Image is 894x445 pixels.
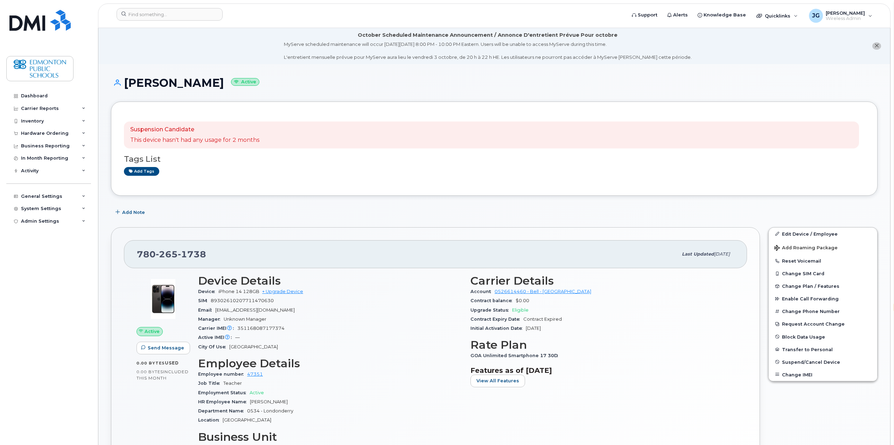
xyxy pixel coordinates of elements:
button: Transfer to Personal [769,343,877,356]
button: Send Message [137,342,190,354]
button: Add Roaming Package [769,240,877,255]
span: Add Note [122,209,145,216]
span: Eligible [512,307,529,313]
span: City Of Use [198,344,229,349]
span: [GEOGRAPHIC_DATA] [223,417,271,423]
button: close notification [872,42,881,50]
span: HR Employee Name [198,399,250,404]
span: Carrier IMEI [198,326,237,331]
span: Upgrade Status [470,307,512,313]
button: Add Note [111,206,151,219]
div: MyServe scheduled maintenance will occur [DATE][DATE] 8:00 PM - 10:00 PM Eastern. Users will be u... [284,41,692,61]
h3: Carrier Details [470,274,734,287]
span: Active [145,328,160,335]
span: [EMAIL_ADDRESS][DOMAIN_NAME] [215,307,295,313]
span: Active IMEI [198,335,235,340]
span: Employee number [198,371,247,377]
span: 780 [137,249,206,259]
span: $0.00 [516,298,529,303]
span: Device [198,289,218,294]
button: Block Data Usage [769,331,877,343]
a: Edit Device / Employee [769,228,877,240]
span: Email [198,307,215,313]
span: 0.00 Bytes [137,361,165,366]
span: Contract Expired [523,317,562,322]
span: Enable Call Forwarding [782,296,839,301]
button: Request Account Change [769,318,877,330]
span: Location [198,417,223,423]
span: Job Title [198,381,223,386]
span: 351168087177374 [237,326,285,331]
div: October Scheduled Maintenance Announcement / Annonce D'entretient Prévue Pour octobre [358,32,617,39]
p: Suspension Candidate [130,126,259,134]
span: Active [250,390,264,395]
button: View All Features [470,375,525,387]
span: — [235,335,240,340]
button: Change IMEI [769,368,877,381]
a: + Upgrade Device [262,289,303,294]
span: Contract balance [470,298,516,303]
button: Change Plan / Features [769,280,877,292]
span: Initial Activation Date [470,326,526,331]
button: Reset Voicemail [769,255,877,267]
img: image20231002-3703462-njx0qo.jpeg [142,278,184,320]
span: Suspend/Cancel Device [782,359,840,364]
span: Last updated [682,251,714,257]
span: Employment Status [198,390,250,395]
span: iPhone 14 128GB [218,289,259,294]
span: 0534 - Londonderry [247,408,293,413]
span: Unknown Manager [224,317,266,322]
span: Teacher [223,381,242,386]
h3: Features as of [DATE] [470,366,734,375]
button: Change SIM Card [769,267,877,280]
span: [GEOGRAPHIC_DATA] [229,344,278,349]
span: 265 [156,249,178,259]
button: Suspend/Cancel Device [769,356,877,368]
span: 0.00 Bytes [137,369,163,374]
span: [DATE] [714,251,730,257]
span: Change Plan / Features [782,284,839,289]
h1: [PERSON_NAME] [111,77,878,89]
span: [DATE] [526,326,541,331]
span: Contract Expiry Date [470,317,523,322]
a: 47351 [247,371,263,377]
span: GOA Unlimited Smartphone 17 30D [470,353,561,358]
span: SIM [198,298,211,303]
span: used [165,360,179,366]
a: Add tags [124,167,159,176]
span: [PERSON_NAME] [250,399,288,404]
span: Department Name [198,408,247,413]
h3: Device Details [198,274,462,287]
span: Manager [198,317,224,322]
span: Send Message [148,345,184,351]
h3: Rate Plan [470,339,734,351]
span: Account [470,289,495,294]
h3: Employee Details [198,357,462,370]
h3: Tags List [124,155,865,164]
span: 89302610207711470630 [211,298,274,303]
h3: Business Unit [198,431,462,443]
button: Enable Call Forwarding [769,292,877,305]
a: 0526614460 - Bell - [GEOGRAPHIC_DATA] [495,289,591,294]
p: This device hasn't had any usage for 2 months [130,136,259,144]
span: Add Roaming Package [774,245,838,252]
small: Active [231,78,259,86]
span: View All Features [476,377,519,384]
span: 1738 [178,249,206,259]
button: Change Phone Number [769,305,877,318]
